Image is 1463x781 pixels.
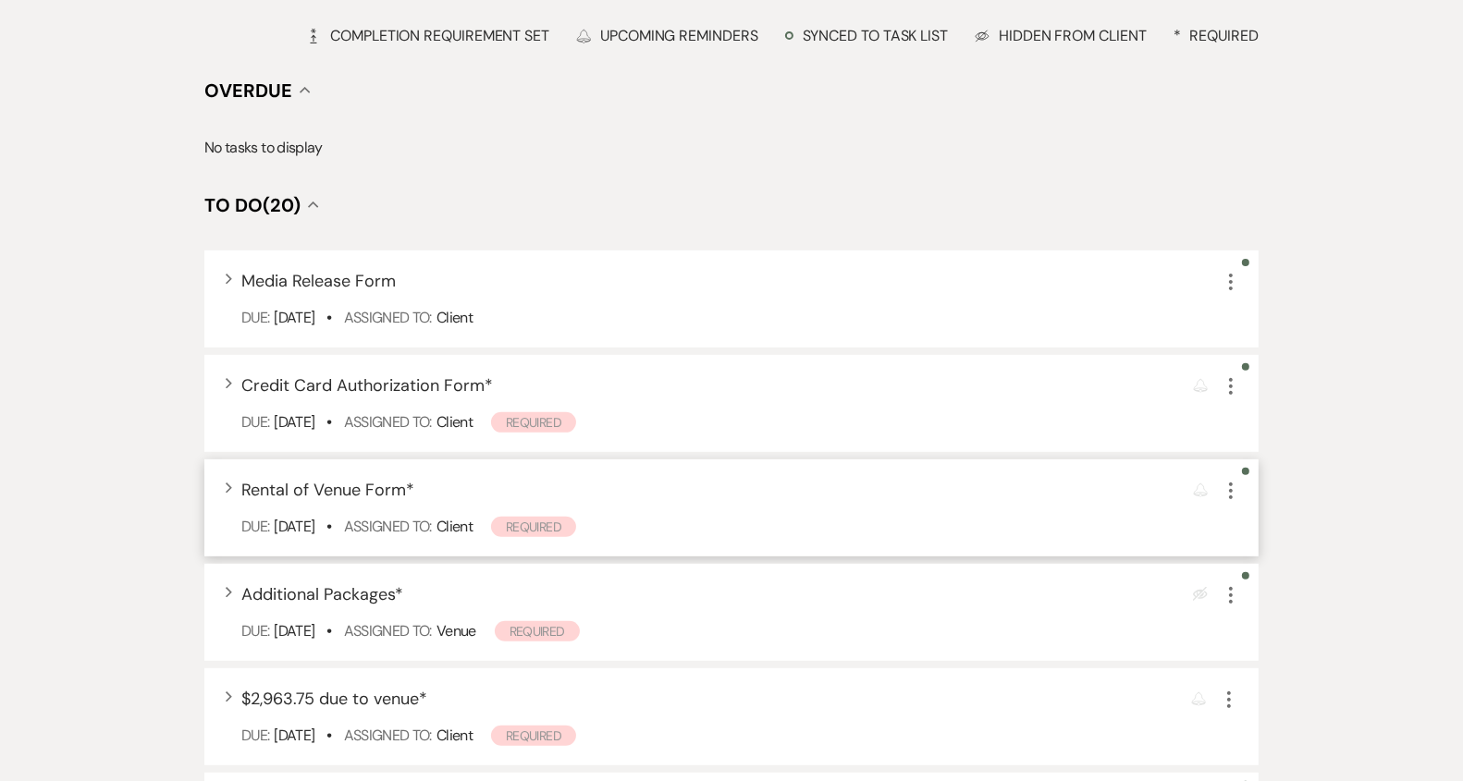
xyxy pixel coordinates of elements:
span: $2,963.75 due to venue * [241,688,427,710]
span: Due: [241,308,269,327]
p: No tasks to display [204,136,1259,160]
span: Additional Packages * [241,583,403,605]
span: Assigned To: [344,308,432,327]
span: Client [436,517,473,536]
button: Media Release Form [241,273,396,289]
div: Synced to task list [785,26,948,45]
button: Overdue [204,81,311,100]
span: Client [436,726,473,745]
b: • [326,621,331,641]
span: Due: [241,726,269,745]
span: Due: [241,517,269,536]
span: Rental of Venue Form * [241,479,414,501]
span: Assigned To: [344,726,432,745]
button: Credit Card Authorization Form* [241,377,493,394]
span: Required [495,621,580,641]
span: [DATE] [274,412,314,432]
span: Overdue [204,79,292,103]
b: • [326,726,331,745]
b: • [326,308,331,327]
b: • [326,517,331,536]
div: Completion Requirement Set [306,26,549,45]
span: [DATE] [274,726,314,745]
span: Due: [241,412,269,432]
span: Required [491,726,576,746]
button: To Do(20) [204,196,319,214]
span: Venue [436,621,476,641]
span: Assigned To: [344,621,432,641]
div: Upcoming Reminders [576,26,758,45]
b: • [326,412,331,432]
span: Required [491,412,576,433]
span: Media Release Form [241,270,396,292]
span: Assigned To: [344,517,432,536]
button: $2,963.75 due to venue* [241,690,427,707]
span: Client [436,308,473,327]
span: [DATE] [274,308,314,327]
span: [DATE] [274,517,314,536]
span: Credit Card Authorization Form * [241,374,493,397]
div: Hidden from Client [975,26,1147,45]
span: To Do (20) [204,193,301,217]
button: Rental of Venue Form* [241,482,414,498]
span: Due: [241,621,269,641]
span: Required [491,517,576,537]
span: Assigned To: [344,412,432,432]
span: Client [436,412,473,432]
button: Additional Packages* [241,586,403,603]
span: [DATE] [274,621,314,641]
div: Required [1174,26,1259,45]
